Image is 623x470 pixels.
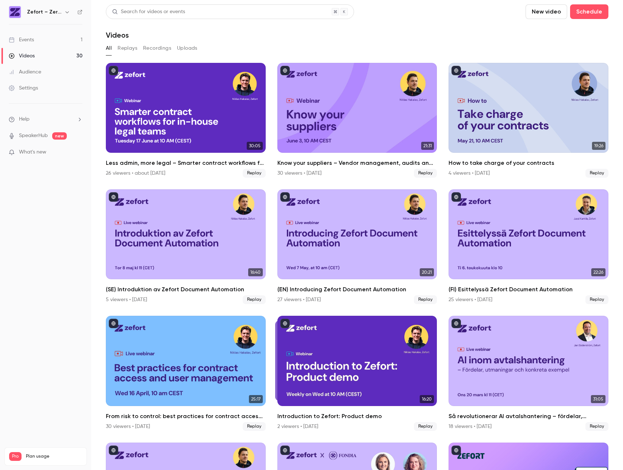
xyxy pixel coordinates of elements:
[106,31,129,39] h1: Videos
[106,63,266,178] a: 30:05Less admin, more legal – Smarter contract workflows for in-house teams26 viewers • about [DA...
[243,169,266,178] span: Replay
[449,170,490,177] div: 4 viewers • [DATE]
[449,159,608,167] h2: How to take charge of your contracts
[449,189,608,304] li: (FI) Esittelyssä Zefort Document Automation
[451,66,461,75] button: published
[420,395,434,403] span: 16:20
[414,169,437,178] span: Replay
[570,4,608,19] button: Schedule
[9,6,21,18] img: Zefort – Zero-Effort Contract Management
[449,296,492,303] div: 25 viewers • [DATE]
[585,295,608,304] span: Replay
[106,189,266,304] a: 16:40(SE) Introduktion av Zefort Document Automation5 viewers • [DATE]Replay
[109,446,118,455] button: published
[277,285,437,294] h2: (EN) Introducing Zefort Document Automation
[109,192,118,202] button: published
[277,63,437,178] li: Know your suppliers – Vendor management, audits and NIS2 compliance
[143,42,171,54] button: Recordings
[247,142,263,150] span: 30:05
[248,268,263,276] span: 16:40
[277,316,437,431] a: 16:2016:20Introduction to Zefort: Product demo2 viewers • [DATE]Replay
[106,296,147,303] div: 5 viewers • [DATE]
[109,319,118,328] button: published
[52,132,67,140] span: new
[277,189,437,304] a: 20:21(EN) Introducing Zefort Document Automation27 viewers • [DATE]Replay
[280,66,290,75] button: published
[106,412,266,421] h2: From risk to control: best practices for contract access and user management
[277,189,437,304] li: (EN) Introducing Zefort Document Automation
[449,189,608,304] a: 22:26(FI) Esittelyssä Zefort Document Automation25 viewers • [DATE]Replay
[280,446,290,455] button: published
[451,446,461,455] button: published
[106,189,266,304] li: (SE) Introduktion av Zefort Document Automation
[9,452,22,461] span: Pro
[106,170,165,177] div: 26 viewers • about [DATE]
[106,423,150,430] div: 30 viewers • [DATE]
[414,422,437,431] span: Replay
[449,316,608,431] a: 31:05Så revolutionerar AI avtalshantering – fördelar, utmaningar och konkreta exempel18 viewers •...
[449,412,608,421] h2: Så revolutionerar AI avtalshantering – fördelar, utmaningar och konkreta exempel
[449,63,608,178] li: How to take charge of your contracts
[112,8,185,16] div: Search for videos or events
[277,423,318,430] div: 2 viewers • [DATE]
[280,319,290,328] button: published
[277,63,437,178] a: 21:31Know your suppliers – Vendor management, audits and NIS2 compliance30 viewers • [DATE]Replay
[243,422,266,431] span: Replay
[277,159,437,167] h2: Know your suppliers – Vendor management, audits and NIS2 compliance
[585,169,608,178] span: Replay
[449,63,608,178] a: 19:26How to take charge of your contracts4 viewers • [DATE]Replay
[9,84,38,92] div: Settings
[106,285,266,294] h2: (SE) Introduktion av Zefort Document Automation
[421,142,434,150] span: 21:31
[106,316,266,431] a: 25:17From risk to control: best practices for contract access and user management30 viewers • [DA...
[9,36,34,43] div: Events
[277,296,321,303] div: 27 viewers • [DATE]
[277,170,322,177] div: 30 viewers • [DATE]
[106,63,266,178] li: Less admin, more legal – Smarter contract workflows for in-house teams
[9,52,35,60] div: Videos
[277,412,437,421] h2: Introduction to Zefort: Product demo
[449,285,608,294] h2: (FI) Esittelyssä Zefort Document Automation
[591,268,605,276] span: 22:26
[19,115,30,123] span: Help
[280,192,290,202] button: published
[106,159,266,167] h2: Less admin, more legal – Smarter contract workflows for in-house teams
[592,142,605,150] span: 19:26
[27,8,61,16] h6: Zefort – Zero-Effort Contract Management
[106,316,266,431] li: From risk to control: best practices for contract access and user management
[420,268,434,276] span: 20:21
[449,316,608,431] li: Så revolutionerar AI avtalshantering – fördelar, utmaningar och konkreta exempel
[249,395,263,403] span: 25:17
[177,42,197,54] button: Uploads
[9,68,41,76] div: Audience
[277,316,437,431] li: Introduction to Zefort: Product demo
[414,295,437,304] span: Replay
[106,4,608,466] section: Videos
[449,423,492,430] div: 18 viewers • [DATE]
[451,319,461,328] button: published
[591,395,605,403] span: 31:05
[106,42,112,54] button: All
[585,422,608,431] span: Replay
[451,192,461,202] button: published
[109,66,118,75] button: published
[74,149,82,156] iframe: Noticeable Trigger
[526,4,567,19] button: New video
[19,132,48,140] a: SpeakerHub
[19,148,46,156] span: What's new
[243,295,266,304] span: Replay
[9,115,82,123] li: help-dropdown-opener
[26,454,82,459] span: Plan usage
[118,42,137,54] button: Replays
